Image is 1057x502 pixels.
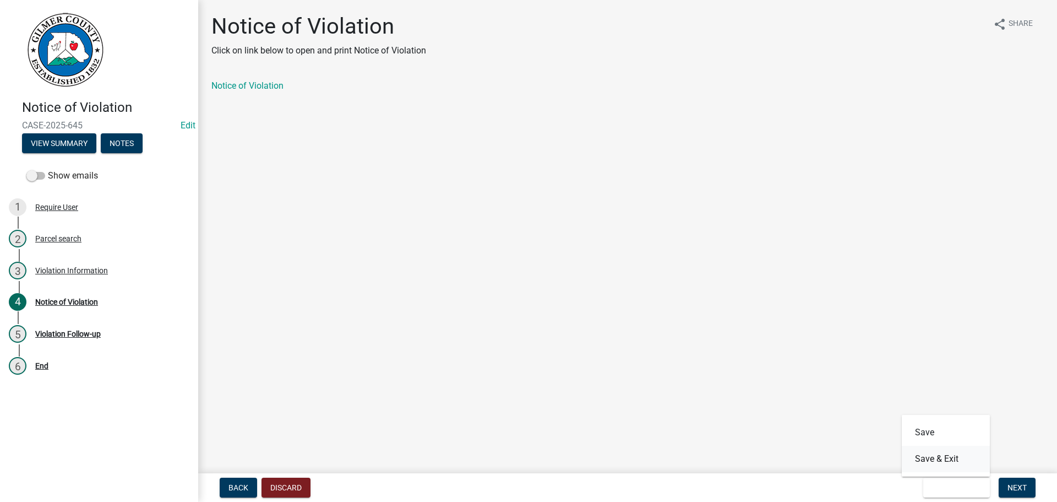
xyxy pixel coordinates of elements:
[9,262,26,279] div: 3
[211,80,284,91] a: Notice of Violation
[993,18,1006,31] i: share
[181,120,195,131] a: Edit
[22,133,96,153] button: View Summary
[22,12,105,88] img: Gilmer County, Georgia
[1009,18,1033,31] span: Share
[984,13,1042,35] button: shareShare
[22,100,189,116] h4: Notice of Violation
[9,230,26,247] div: 2
[35,298,98,306] div: Notice of Violation
[902,419,990,446] button: Save
[35,267,108,274] div: Violation Information
[22,139,96,148] wm-modal-confirm: Summary
[35,362,48,370] div: End
[101,139,143,148] wm-modal-confirm: Notes
[999,478,1036,498] button: Next
[228,483,248,492] span: Back
[9,325,26,343] div: 5
[35,235,81,242] div: Parcel search
[9,357,26,375] div: 6
[923,478,990,498] button: Save & Exit
[35,203,78,211] div: Require User
[101,133,143,153] button: Notes
[181,120,195,131] wm-modal-confirm: Edit Application Number
[211,44,426,57] p: Click on link below to open and print Notice of Violation
[9,293,26,311] div: 4
[902,446,990,472] button: Save & Exit
[220,478,257,498] button: Back
[26,169,98,182] label: Show emails
[211,13,426,40] h1: Notice of Violation
[35,330,101,338] div: Violation Follow-up
[1007,483,1027,492] span: Next
[9,198,26,216] div: 1
[902,415,990,477] div: Save & Exit
[932,483,974,492] span: Save & Exit
[261,478,310,498] button: Discard
[22,120,176,131] span: CASE-2025-645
